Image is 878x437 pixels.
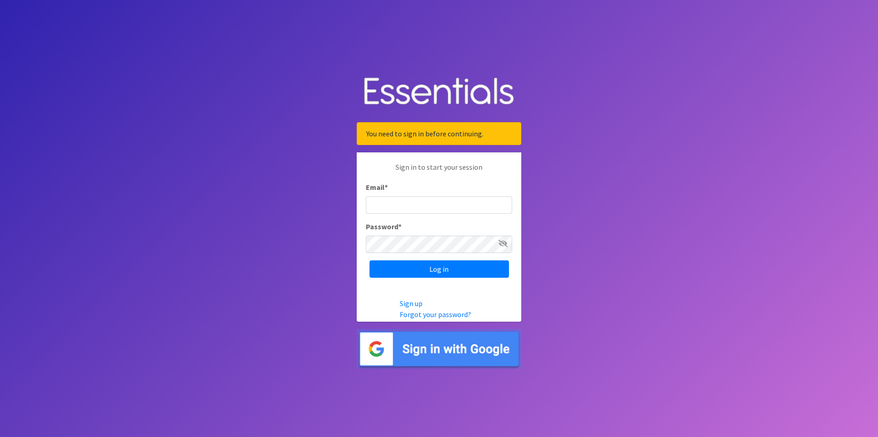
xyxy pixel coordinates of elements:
[366,221,402,232] label: Password
[357,68,521,115] img: Human Essentials
[400,310,471,319] a: Forgot your password?
[398,222,402,231] abbr: required
[366,162,512,182] p: Sign in to start your session
[357,329,521,369] img: Sign in with Google
[366,182,388,193] label: Email
[369,260,509,278] input: Log in
[400,299,423,308] a: Sign up
[385,183,388,192] abbr: required
[357,122,521,145] div: You need to sign in before continuing.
